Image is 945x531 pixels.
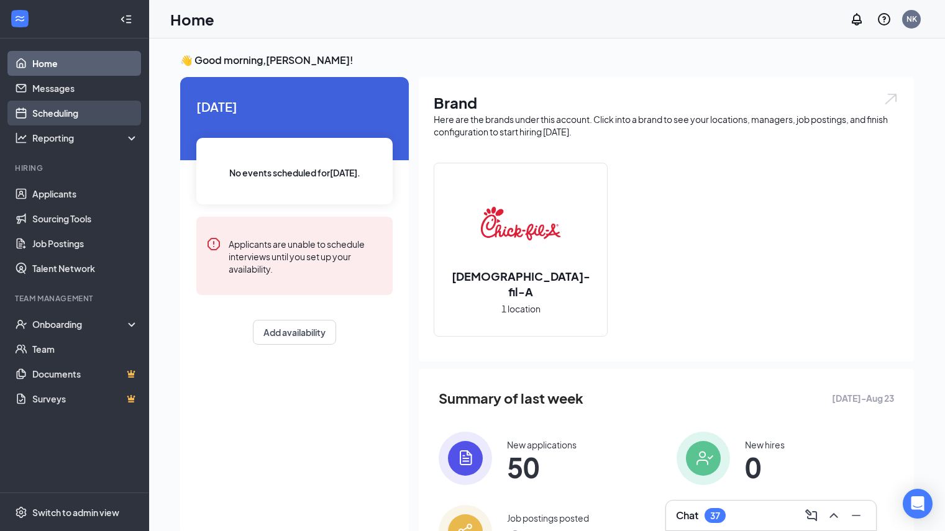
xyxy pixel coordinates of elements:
[849,508,864,523] svg: Minimize
[507,456,577,478] span: 50
[32,318,128,330] div: Onboarding
[801,506,821,525] button: ComposeMessage
[15,132,27,144] svg: Analysis
[32,386,139,411] a: SurveysCrown
[846,506,866,525] button: Minimize
[745,438,785,451] div: New hires
[14,12,26,25] svg: WorkstreamLogo
[434,92,899,113] h1: Brand
[32,231,139,256] a: Job Postings
[32,361,139,386] a: DocumentsCrown
[832,391,894,405] span: [DATE] - Aug 23
[229,237,383,275] div: Applicants are unable to schedule interviews until you set up your availability.
[196,97,393,116] span: [DATE]
[903,489,933,519] div: Open Intercom Messenger
[120,13,132,25] svg: Collapse
[253,320,336,345] button: Add availability
[507,512,589,524] div: Job postings posted
[804,508,819,523] svg: ComposeMessage
[15,506,27,519] svg: Settings
[15,318,27,330] svg: UserCheck
[883,92,899,106] img: open.6027fd2a22e1237b5b06.svg
[676,509,698,522] h3: Chat
[15,293,136,304] div: Team Management
[180,53,914,67] h3: 👋 Good morning, [PERSON_NAME] !
[826,508,841,523] svg: ChevronUp
[710,511,720,521] div: 37
[439,432,492,485] img: icon
[32,337,139,361] a: Team
[434,113,899,138] div: Here are the brands under this account. Click into a brand to see your locations, managers, job p...
[32,181,139,206] a: Applicants
[32,51,139,76] a: Home
[32,132,139,144] div: Reporting
[849,12,864,27] svg: Notifications
[745,456,785,478] span: 0
[32,76,139,101] a: Messages
[170,9,214,30] h1: Home
[32,101,139,125] a: Scheduling
[32,256,139,281] a: Talent Network
[15,163,136,173] div: Hiring
[481,184,560,263] img: Chick-fil-A
[824,506,844,525] button: ChevronUp
[434,268,607,299] h2: [DEMOGRAPHIC_DATA]-fil-A
[507,438,577,451] div: New applications
[906,14,917,24] div: NK
[206,237,221,252] svg: Error
[439,388,583,409] span: Summary of last week
[501,302,541,315] span: 1 location
[32,506,119,519] div: Switch to admin view
[32,206,139,231] a: Sourcing Tools
[677,432,730,485] img: icon
[229,166,360,179] span: No events scheduled for [DATE] .
[877,12,892,27] svg: QuestionInfo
